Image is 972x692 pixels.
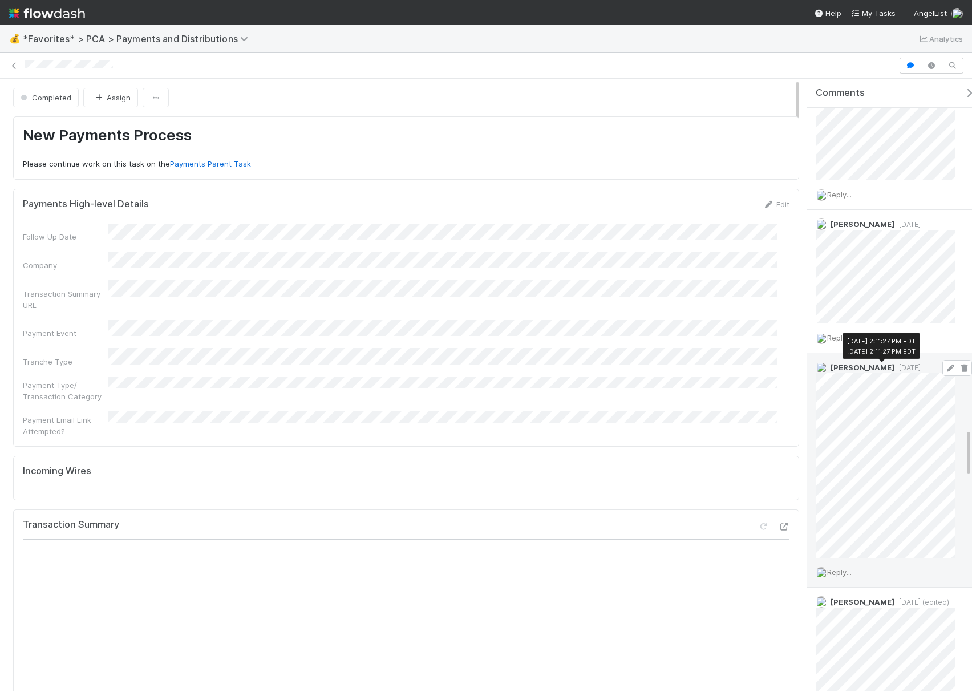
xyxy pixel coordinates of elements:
[831,363,894,372] span: [PERSON_NAME]
[816,362,827,373] img: avatar_711f55b7-5a46-40da-996f-bc93b6b86381.png
[18,93,71,102] span: Completed
[23,327,108,339] div: Payment Event
[850,7,896,19] a: My Tasks
[831,597,894,606] span: [PERSON_NAME]
[816,567,827,578] img: avatar_711f55b7-5a46-40da-996f-bc93b6b86381.png
[23,466,91,477] h5: Incoming Wires
[816,189,827,201] img: avatar_711f55b7-5a46-40da-996f-bc93b6b86381.png
[170,159,251,168] a: Payments Parent Task
[9,3,85,23] img: logo-inverted-e16ddd16eac7371096b0.svg
[816,87,865,99] span: Comments
[816,596,827,608] img: avatar_711f55b7-5a46-40da-996f-bc93b6b86381.png
[23,519,119,531] h5: Transaction Summary
[23,414,108,437] div: Payment Email Link Attempted?
[914,9,947,18] span: AngelList
[894,598,949,606] span: [DATE] (edited)
[83,88,138,107] button: Assign
[13,88,79,107] button: Completed
[23,159,789,170] p: Please continue work on this task on the
[894,363,921,372] span: [DATE]
[918,32,963,46] a: Analytics
[23,260,108,271] div: Company
[23,356,108,367] div: Tranche Type
[850,9,896,18] span: My Tasks
[23,33,254,44] span: *Favorites* > PCA > Payments and Distributions
[763,200,789,209] a: Edit
[23,288,108,311] div: Transaction Summary URL
[816,333,827,344] img: avatar_711f55b7-5a46-40da-996f-bc93b6b86381.png
[951,8,963,19] img: avatar_711f55b7-5a46-40da-996f-bc93b6b86381.png
[23,379,108,402] div: Payment Type/ Transaction Category
[894,220,921,229] span: [DATE]
[23,126,789,149] h1: New Payments Process
[831,220,894,229] span: [PERSON_NAME]
[827,568,852,577] span: Reply...
[827,190,852,199] span: Reply...
[9,34,21,43] span: 💰
[827,333,852,342] span: Reply...
[23,231,108,242] div: Follow Up Date
[816,218,827,230] img: avatar_e7d5656d-bda2-4d83-89d6-b6f9721f96bd.png
[814,7,841,19] div: Help
[23,199,149,210] h5: Payments High-level Details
